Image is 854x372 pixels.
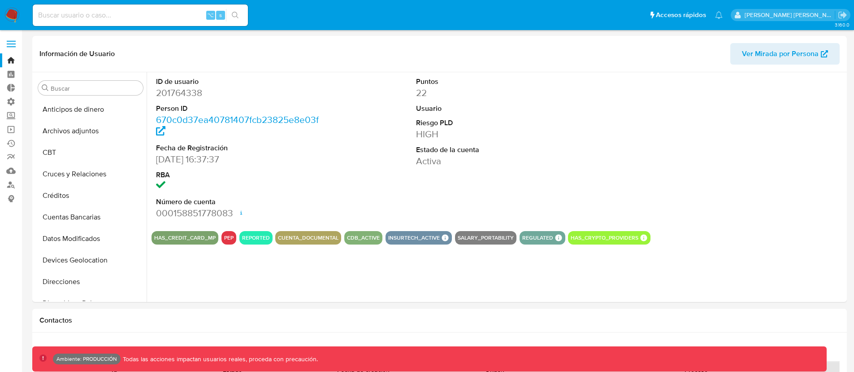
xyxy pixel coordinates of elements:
[742,43,819,65] span: Ver Mirada por Persona
[156,197,321,207] dt: Número de cuenta
[42,84,49,92] button: Buscar
[35,185,147,206] button: Créditos
[35,228,147,249] button: Datos Modificados
[416,155,581,167] dd: Activa
[35,206,147,228] button: Cuentas Bancarias
[418,345,453,355] span: Soluciones
[39,49,115,58] h1: Información de Usuario
[692,345,707,355] span: Chat
[219,11,222,19] span: s
[416,128,581,140] dd: HIGH
[656,10,706,20] span: Accesos rápidos
[35,142,147,163] button: CBT
[51,84,139,92] input: Buscar
[715,11,723,19] a: Notificaciones
[416,145,581,155] dt: Estado de la cuenta
[35,249,147,271] button: Devices Geolocation
[416,118,581,128] dt: Riesgo PLD
[121,355,318,363] p: Todas las acciones impactan usuarios reales, proceda con precaución.
[745,11,835,19] p: victor.david@mercadolibre.com.co
[156,77,321,87] dt: ID de usuario
[156,170,321,180] dt: RBA
[35,120,147,142] button: Archivos adjuntos
[156,143,321,153] dt: Fecha de Registración
[56,357,117,361] p: Ambiente: PRODUCCIÓN
[730,43,840,65] button: Ver Mirada por Persona
[838,10,847,20] a: Salir
[156,153,321,166] dd: [DATE] 16:37:37
[35,99,147,120] button: Anticipos de dinero
[156,104,321,114] dt: Person ID
[156,207,321,219] dd: 000158851778083
[207,11,214,19] span: ⌥
[416,104,581,114] dt: Usuario
[35,163,147,185] button: Cruces y Relaciones
[152,345,191,355] span: Historial CX
[156,87,321,99] dd: 201764338
[39,316,840,325] h1: Contactos
[156,113,319,139] a: 670c0d37ea40781407fcb23825e8e03f
[416,77,581,87] dt: Puntos
[35,271,147,293] button: Direcciones
[226,9,244,22] button: search-icon
[35,293,147,314] button: Dispositivos Point
[33,9,248,21] input: Buscar usuario o caso...
[416,87,581,99] dd: 22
